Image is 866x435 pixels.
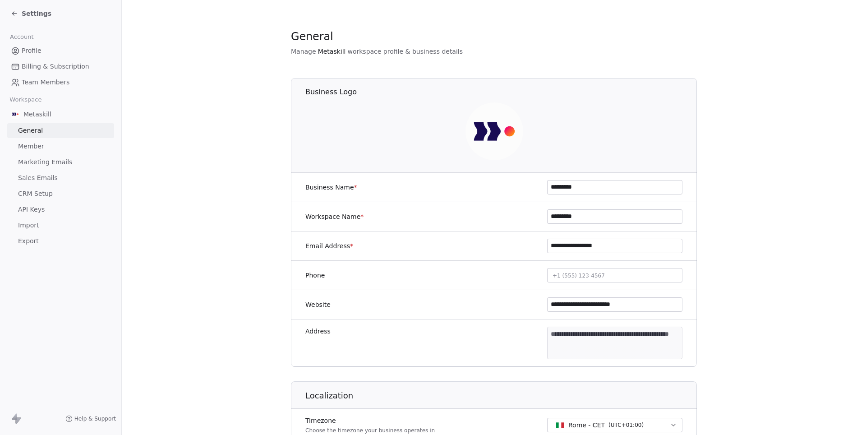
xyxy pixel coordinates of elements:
span: Billing & Subscription [22,62,89,71]
a: Settings [11,9,51,18]
label: Address [305,327,331,336]
a: Member [7,139,114,154]
span: Member [18,142,44,151]
span: workspace profile & business details [347,47,463,56]
span: Profile [22,46,41,56]
span: Export [18,236,39,246]
h1: Business Logo [305,87,697,97]
span: ( UTC+01:00 ) [608,421,644,429]
a: Import [7,218,114,233]
button: +1 (555) 123-4567 [547,268,682,282]
span: API Keys [18,205,45,214]
span: Rome - CET [568,421,605,430]
a: Sales Emails [7,171,114,185]
span: Account [6,30,37,44]
button: Rome - CET(UTC+01:00) [547,418,682,432]
a: Billing & Subscription [7,59,114,74]
span: Settings [22,9,51,18]
span: Help & Support [74,415,116,422]
span: +1 (555) 123-4567 [553,273,605,279]
span: Import [18,221,39,230]
a: Help & Support [65,415,116,422]
label: Timezone [305,416,435,425]
span: Workspace [6,93,46,106]
span: General [291,30,333,43]
span: Marketing Emails [18,157,72,167]
a: Profile [7,43,114,58]
a: API Keys [7,202,114,217]
a: CRM Setup [7,186,114,201]
label: Website [305,300,331,309]
label: Business Name [305,183,357,192]
span: Metaskill [318,47,346,56]
p: Choose the timezone your business operates in [305,427,435,434]
h1: Localization [305,390,697,401]
span: CRM Setup [18,189,53,199]
label: Email Address [305,241,353,250]
span: Manage [291,47,316,56]
label: Phone [305,271,325,280]
a: Marketing Emails [7,155,114,170]
label: Workspace Name [305,212,364,221]
img: AVATAR%20METASKILL%20-%20Colori%20Positivo.png [465,102,523,160]
a: Export [7,234,114,249]
a: Team Members [7,75,114,90]
a: General [7,123,114,138]
span: Team Members [22,78,69,87]
img: AVATAR%20METASKILL%20-%20Colori%20Positivo.png [11,110,20,119]
span: General [18,126,43,135]
span: Sales Emails [18,173,58,183]
span: Metaskill [23,110,51,119]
